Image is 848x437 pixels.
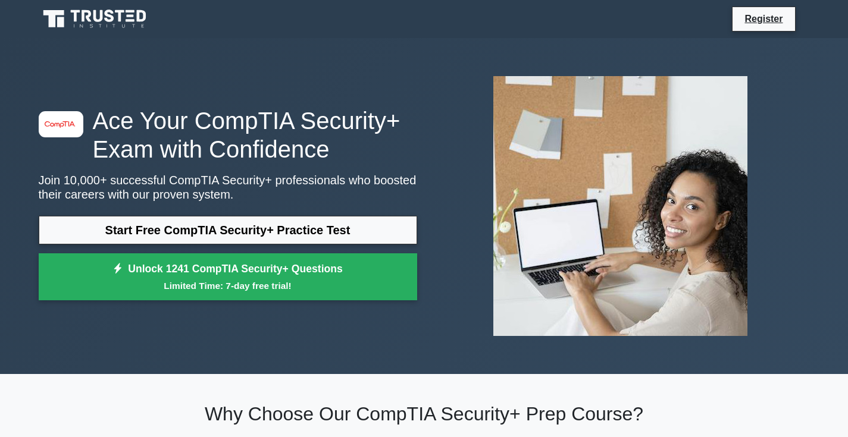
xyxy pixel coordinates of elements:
[737,11,790,26] a: Register
[39,106,417,164] h1: Ace Your CompTIA Security+ Exam with Confidence
[54,279,402,293] small: Limited Time: 7-day free trial!
[39,253,417,301] a: Unlock 1241 CompTIA Security+ QuestionsLimited Time: 7-day free trial!
[39,173,417,202] p: Join 10,000+ successful CompTIA Security+ professionals who boosted their careers with our proven...
[39,403,810,425] h2: Why Choose Our CompTIA Security+ Prep Course?
[39,216,417,244] a: Start Free CompTIA Security+ Practice Test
